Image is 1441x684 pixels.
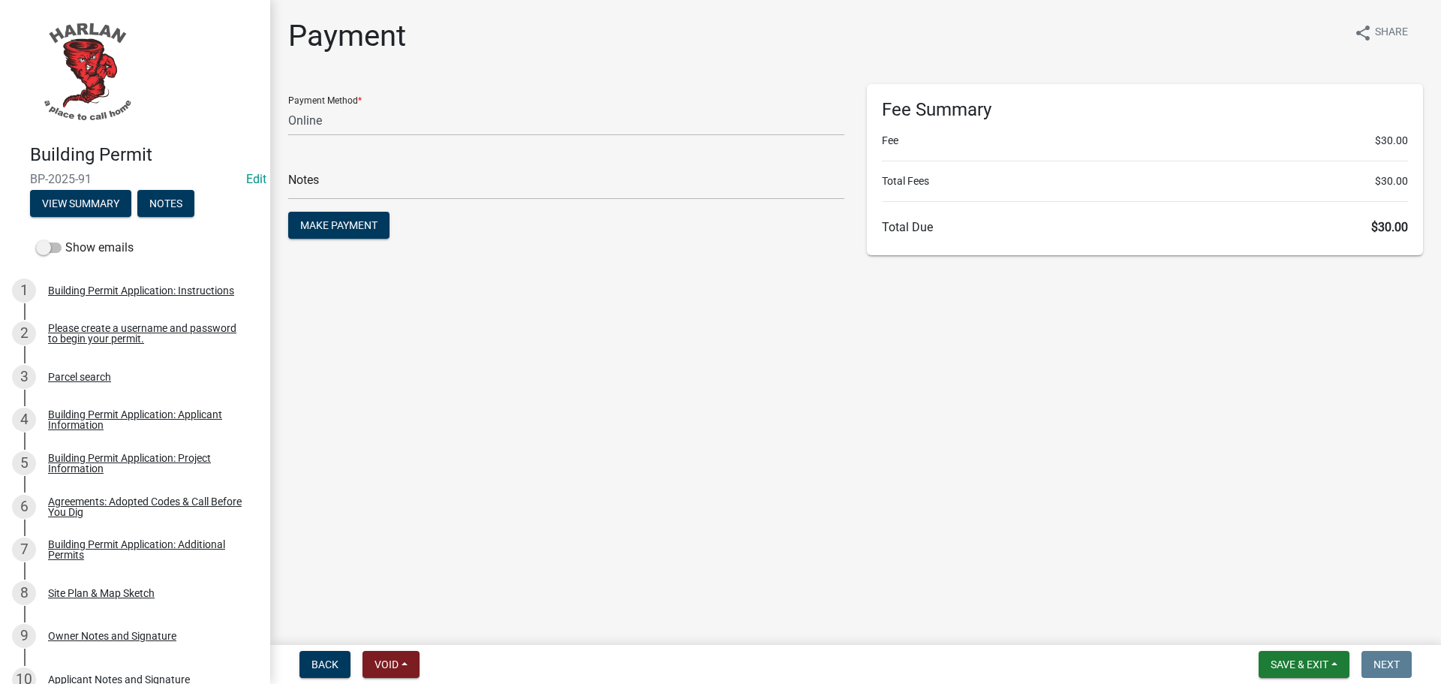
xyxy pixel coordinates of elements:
img: City of Harlan, Iowa [30,16,143,128]
button: Save & Exit [1259,651,1349,678]
button: shareShare [1342,18,1420,47]
div: 3 [12,365,36,389]
button: Back [299,651,350,678]
button: Next [1361,651,1412,678]
button: View Summary [30,190,131,217]
label: Show emails [36,239,134,257]
button: Notes [137,190,194,217]
div: Parcel search [48,372,111,382]
div: 1 [12,279,36,303]
div: Agreements: Adopted Codes & Call Before You Dig [48,496,246,517]
div: Building Permit Application: Project Information [48,453,246,474]
h4: Building Permit [30,144,258,166]
div: 9 [12,624,36,648]
span: Share [1375,24,1408,42]
i: share [1354,24,1372,42]
div: Please create a username and password to begin your permit. [48,323,246,344]
span: $30.00 [1375,173,1408,189]
div: 4 [12,408,36,432]
div: Building Permit Application: Applicant Information [48,409,246,430]
li: Fee [882,133,1408,149]
div: 5 [12,451,36,475]
div: Site Plan & Map Sketch [48,588,155,598]
li: Total Fees [882,173,1408,189]
h6: Total Due [882,220,1408,234]
span: Back [311,658,338,670]
wm-modal-confirm: Edit Application Number [246,172,266,186]
div: 2 [12,321,36,345]
wm-modal-confirm: Notes [137,198,194,210]
h6: Fee Summary [882,99,1408,121]
div: Building Permit Application: Instructions [48,285,234,296]
div: 6 [12,495,36,519]
a: Edit [246,172,266,186]
span: $30.00 [1375,133,1408,149]
div: 7 [12,538,36,562]
span: BP-2025-91 [30,172,240,186]
wm-modal-confirm: Summary [30,198,131,210]
span: Void [375,658,399,670]
div: Building Permit Application: Additional Permits [48,539,246,560]
span: Save & Exit [1271,658,1328,670]
div: Owner Notes and Signature [48,631,176,641]
h1: Payment [288,18,406,54]
button: Make Payment [288,212,390,239]
span: $30.00 [1371,220,1408,234]
span: Make Payment [300,219,378,231]
span: Next [1373,658,1400,670]
div: 8 [12,581,36,605]
button: Void [363,651,420,678]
